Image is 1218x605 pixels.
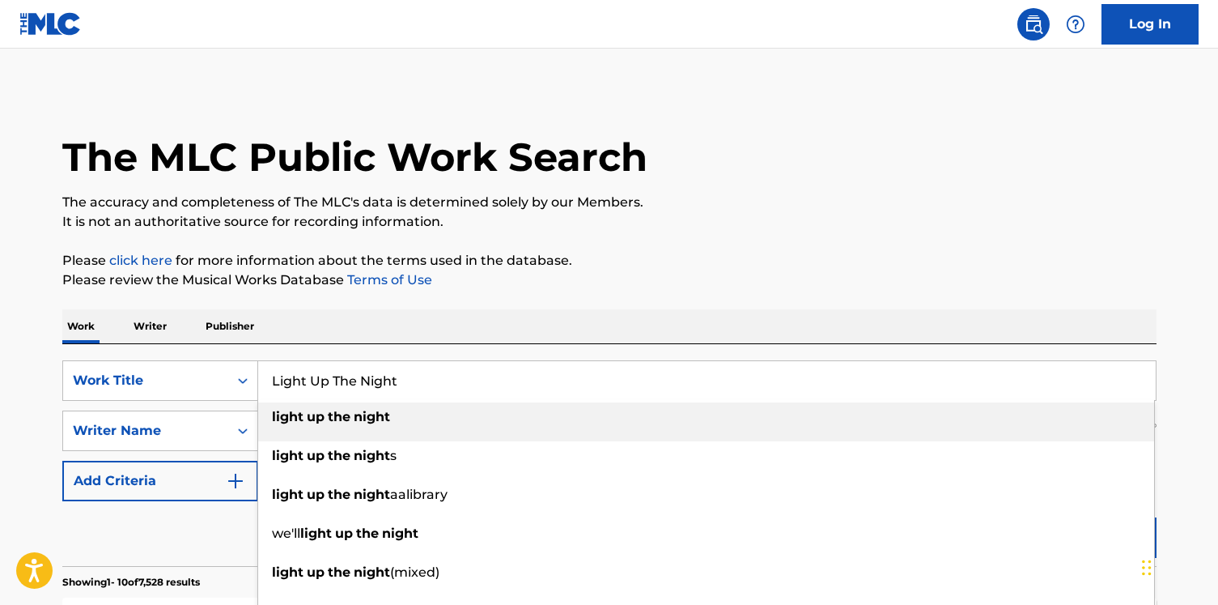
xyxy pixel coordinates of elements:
[62,133,647,181] h1: The MLC Public Work Search
[307,487,325,502] strong: up
[1066,15,1085,34] img: help
[344,272,432,288] a: Terms of Use
[129,309,172,343] p: Writer
[1137,527,1218,605] div: Widget chat
[62,309,100,343] p: Work
[307,448,325,463] strong: up
[62,193,1156,212] p: The accuracy and completeness of The MLC's data is determined solely by our Members.
[354,487,390,502] strong: night
[201,309,259,343] p: Publisher
[1137,527,1218,605] iframe: Chat Widget
[354,565,390,580] strong: night
[73,371,219,390] div: Work Title
[335,526,353,541] strong: up
[1024,15,1043,34] img: search
[62,575,200,590] p: Showing 1 - 10 of 7,528 results
[62,271,1156,290] p: Please review the Musical Works Database
[307,565,325,580] strong: up
[272,526,300,541] span: we'll
[1059,8,1092,40] div: Help
[272,565,303,580] strong: light
[328,448,350,463] strong: the
[272,448,303,463] strong: light
[390,487,448,502] span: aalibrary
[62,251,1156,271] p: Please for more information about the terms used in the database.
[1142,543,1152,592] div: Trascina
[307,409,325,424] strong: up
[390,448,397,463] span: s
[390,565,439,580] span: (mixed)
[73,421,219,441] div: Writer Name
[62,212,1156,232] p: It is not an authoritative source for recording information.
[328,409,350,424] strong: the
[300,526,332,541] strong: light
[1017,8,1050,40] a: Public Search
[272,487,303,502] strong: light
[328,487,350,502] strong: the
[354,409,390,424] strong: night
[226,471,245,491] img: 9d2ae6d4665cec9f34b9.svg
[109,253,172,268] a: click here
[19,12,82,36] img: MLC Logo
[272,409,303,424] strong: light
[62,360,1156,566] form: Search Form
[356,526,379,541] strong: the
[328,565,350,580] strong: the
[382,526,418,541] strong: night
[354,448,390,463] strong: night
[1101,4,1199,45] a: Log In
[62,461,258,501] button: Add Criteria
